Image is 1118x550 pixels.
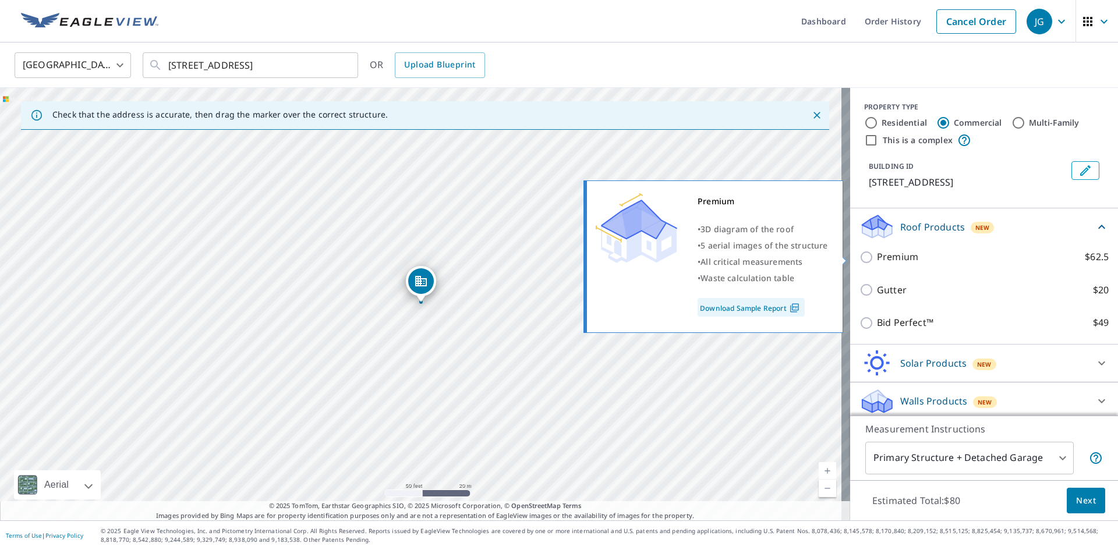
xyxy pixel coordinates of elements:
div: Walls ProductsNew [859,387,1109,415]
p: Check that the address is accurate, then drag the marker over the correct structure. [52,109,388,120]
span: All critical measurements [700,256,802,267]
p: Roof Products [900,220,965,234]
div: OR [370,52,485,78]
span: Upload Blueprint [404,58,475,72]
div: • [698,254,828,270]
span: New [978,398,992,407]
span: 5 aerial images of the structure [700,240,827,251]
p: Measurement Instructions [865,422,1103,436]
img: Premium [596,193,677,263]
span: New [975,223,990,232]
div: JG [1027,9,1052,34]
p: Gutter [877,283,907,297]
p: BUILDING ID [869,161,914,171]
p: $49 [1093,315,1109,330]
a: Terms of Use [6,531,42,540]
label: Residential [882,117,927,129]
div: [GEOGRAPHIC_DATA] [15,49,131,81]
a: Upload Blueprint [395,52,484,78]
div: Premium [698,193,828,210]
span: Next [1076,494,1096,508]
button: Edit building 1 [1071,161,1099,180]
a: Current Level 19, Zoom In [819,462,836,480]
p: [STREET_ADDRESS] [869,175,1067,189]
a: Privacy Policy [45,531,83,540]
p: Estimated Total: $80 [863,488,970,513]
p: © 2025 Eagle View Technologies, Inc. and Pictometry International Corp. All Rights Reserved. Repo... [101,527,1112,544]
p: Premium [877,250,918,264]
button: Close [809,108,825,123]
p: Walls Products [900,394,967,408]
div: Primary Structure + Detached Garage [865,442,1074,474]
a: Cancel Order [936,9,1016,34]
span: New [977,360,992,369]
p: $62.5 [1085,250,1109,264]
p: | [6,532,83,539]
p: $20 [1093,283,1109,297]
label: Commercial [954,117,1002,129]
img: EV Logo [21,13,158,30]
div: Solar ProductsNew [859,349,1109,377]
div: Dropped pin, building 1, Commercial property, 1200 E Academy St Cherryville, NC 28021 [406,266,436,302]
img: Pdf Icon [787,303,802,313]
p: Bid Perfect™ [877,315,933,330]
a: Download Sample Report [698,298,805,317]
a: Terms [562,501,582,510]
p: Solar Products [900,356,967,370]
a: OpenStreetMap [511,501,560,510]
span: 3D diagram of the roof [700,223,794,235]
input: Search by address or latitude-longitude [168,49,334,81]
label: This is a complex [883,134,953,146]
span: © 2025 TomTom, Earthstar Geographics SIO, © 2025 Microsoft Corporation, © [269,501,582,511]
label: Multi-Family [1029,117,1080,129]
div: • [698,237,828,254]
button: Next [1067,488,1105,514]
div: Roof ProductsNew [859,213,1109,240]
div: Aerial [41,470,72,499]
div: • [698,270,828,286]
a: Current Level 19, Zoom Out [819,480,836,497]
div: • [698,221,828,237]
span: Your report will include the primary structure and a detached garage if one exists. [1089,451,1103,465]
div: Aerial [14,470,101,499]
div: PROPERTY TYPE [864,102,1104,112]
span: Waste calculation table [700,272,794,283]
